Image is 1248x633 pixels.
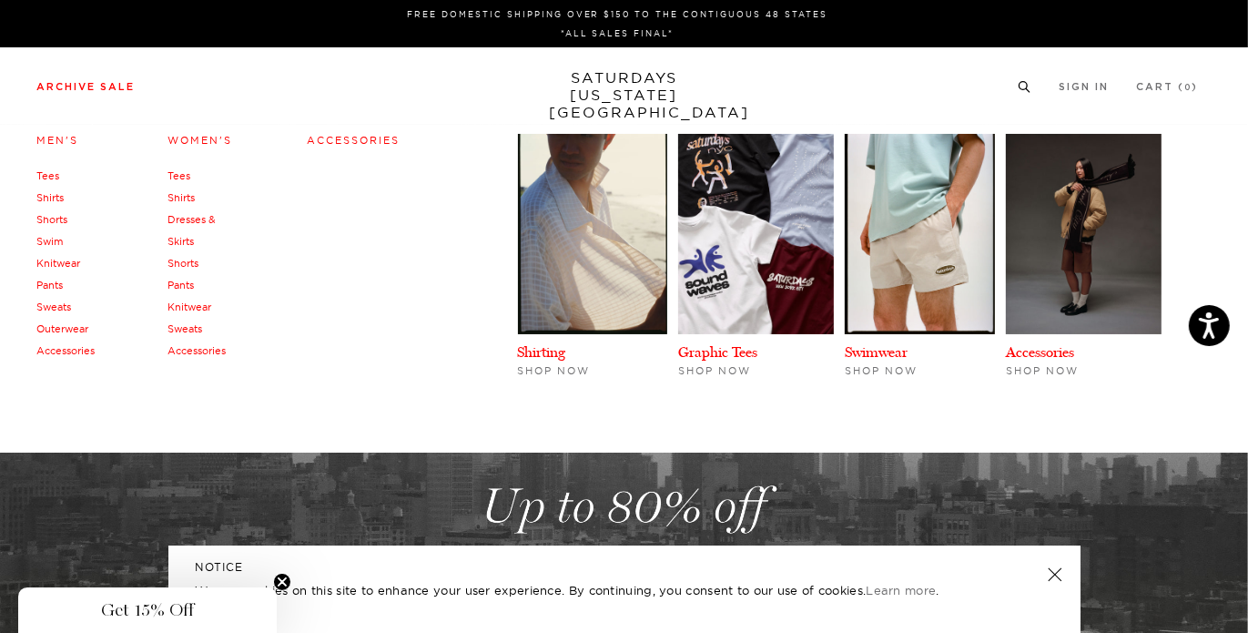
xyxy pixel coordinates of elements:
a: Learn more [866,583,936,597]
a: Shorts [167,257,198,270]
a: Sweats [167,322,202,335]
a: Accessories [1006,343,1074,361]
div: Get 15% OffClose teaser [18,587,277,633]
a: Tees [167,169,190,182]
a: Swim [36,235,63,248]
a: Shirting [518,343,566,361]
a: Swimwear [845,343,908,361]
a: Shirts [36,191,64,204]
h5: NOTICE [196,559,1053,576]
p: We use cookies on this site to enhance your user experience. By continuing, you consent to our us... [196,581,989,599]
a: Sweats [36,301,71,313]
a: Knitwear [167,301,211,313]
a: Cart (0) [1136,82,1198,92]
a: Shorts [36,213,67,226]
a: Accessories [307,134,400,147]
a: Graphic Tees [678,343,757,361]
a: Knitwear [36,257,80,270]
p: FREE DOMESTIC SHIPPING OVER $150 TO THE CONTIGUOUS 48 STATES [44,7,1191,21]
p: *ALL SALES FINAL* [44,26,1191,40]
a: Outerwear [36,322,88,335]
a: Accessories [167,344,226,357]
button: Close teaser [273,573,291,591]
a: Shirts [167,191,195,204]
a: Dresses & Skirts [167,213,216,248]
a: SATURDAYS[US_STATE][GEOGRAPHIC_DATA] [549,69,699,121]
a: Sign In [1059,82,1109,92]
a: Archive Sale [36,82,135,92]
a: Pants [36,279,63,291]
a: Women's [167,134,232,147]
a: Pants [167,279,194,291]
a: Accessories [36,344,95,357]
small: 0 [1184,84,1192,92]
span: Get 15% Off [101,599,194,621]
a: Men's [36,134,78,147]
a: Tees [36,169,59,182]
